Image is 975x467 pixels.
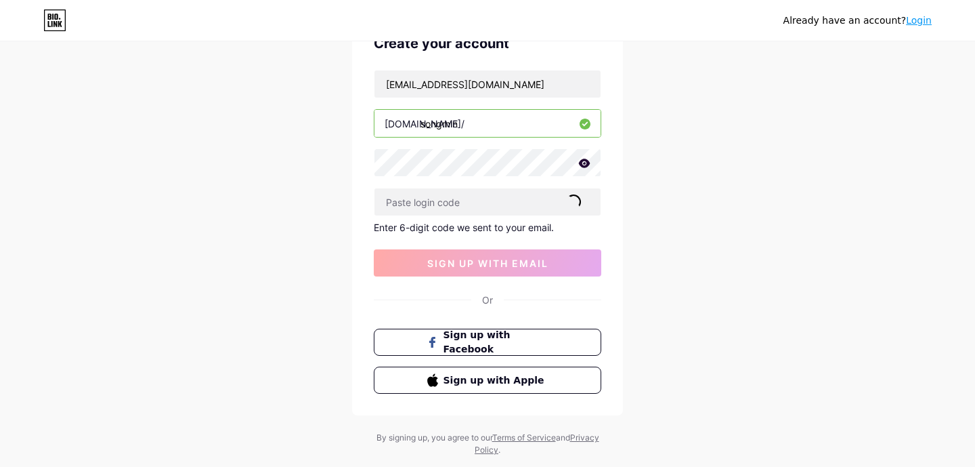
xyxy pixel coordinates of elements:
input: username [374,110,601,137]
a: Terms of Service [492,432,556,443]
span: Sign up with Facebook [443,328,548,357]
div: Or [482,293,493,307]
div: Already have an account? [783,14,932,28]
span: Sign up with Apple [443,373,548,388]
input: Email [374,70,601,98]
div: [DOMAIN_NAME]/ [385,117,464,131]
div: By signing up, you agree to our and . [372,432,603,456]
span: sign up with email [427,258,548,269]
button: Sign up with Facebook [374,329,601,356]
button: sign up with email [374,249,601,277]
div: Create your account [374,33,601,54]
input: Paste login code [374,188,601,216]
div: Enter 6-digit code we sent to your email. [374,222,601,233]
button: Sign up with Apple [374,367,601,394]
a: Login [906,15,932,26]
